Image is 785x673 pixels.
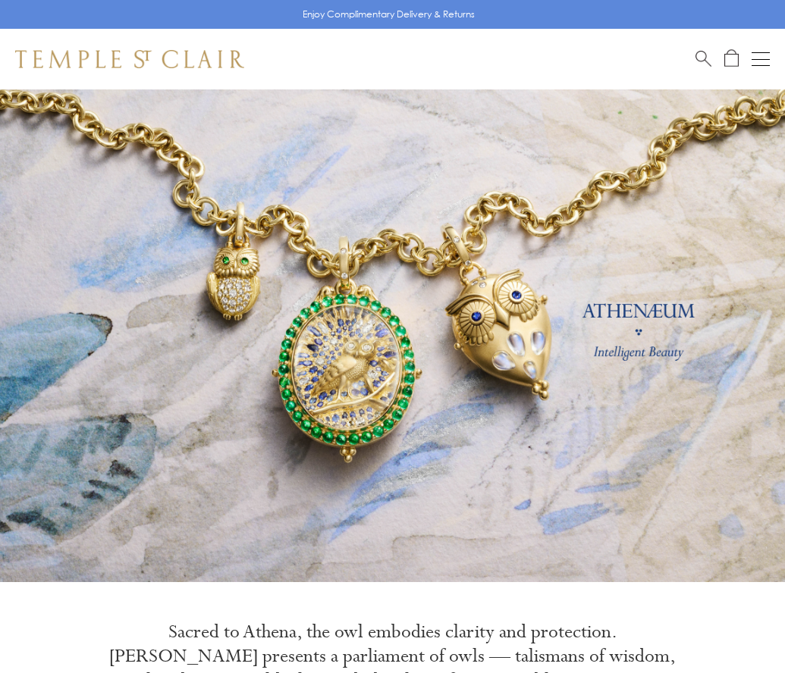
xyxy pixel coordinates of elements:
a: Open Shopping Bag [724,49,739,68]
img: Temple St. Clair [15,50,244,68]
button: Open navigation [752,50,770,68]
a: Search [696,49,711,68]
p: Enjoy Complimentary Delivery & Returns [303,7,475,22]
